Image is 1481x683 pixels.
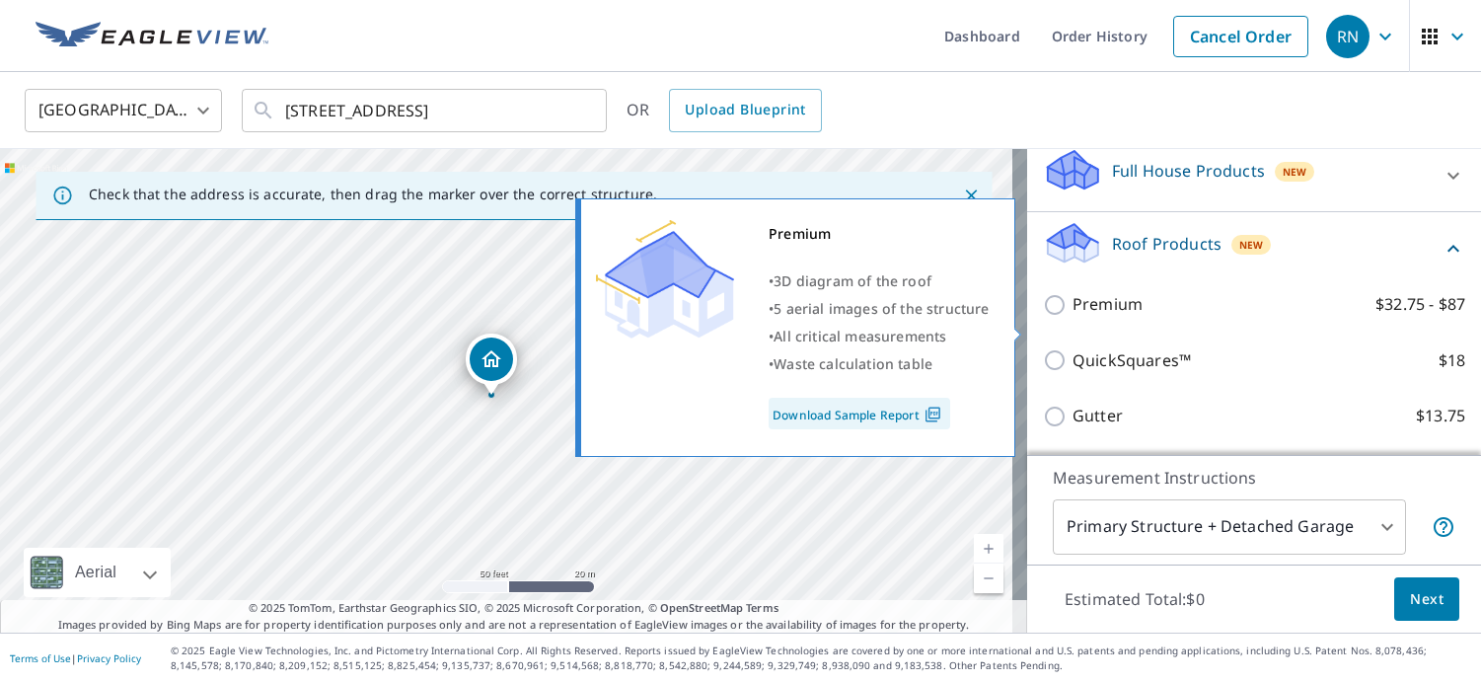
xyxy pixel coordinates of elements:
a: Terms [746,600,778,615]
div: Full House ProductsNew [1043,147,1465,203]
div: Premium [769,220,990,248]
p: | [10,652,141,664]
p: Measurement Instructions [1053,466,1455,490]
a: Current Level 19, Zoom In [974,534,1003,564]
div: Primary Structure + Detached Garage [1053,499,1406,555]
span: 5 aerial images of the structure [774,299,989,318]
span: Upload Blueprint [685,98,805,122]
a: Terms of Use [10,651,71,665]
div: RN [1326,15,1370,58]
input: Search by address or latitude-longitude [285,83,566,138]
img: Premium [596,220,734,339]
button: Close [958,183,984,208]
span: Waste calculation table [774,354,932,373]
div: Aerial [24,548,171,597]
div: [GEOGRAPHIC_DATA] [25,83,222,138]
span: 3D diagram of the roof [774,271,931,290]
p: Estimated Total: $0 [1049,577,1221,621]
p: QuickSquares™ [1073,348,1191,373]
div: OR [627,89,822,132]
div: Dropped pin, building 1, Residential property, 2881 Durango Dr Grand Junction, CO 81503 [466,334,517,395]
a: Download Sample Report [769,398,950,429]
div: • [769,323,990,350]
span: Next [1410,587,1444,612]
span: © 2025 TomTom, Earthstar Geographics SIO, © 2025 Microsoft Corporation, © [249,600,778,617]
div: Aerial [69,548,122,597]
span: All critical measurements [774,327,946,345]
a: Current Level 19, Zoom Out [974,564,1003,593]
img: Pdf Icon [920,406,946,423]
p: $32.75 - $87 [1375,292,1465,317]
p: Gutter [1073,404,1123,428]
p: Full House Products [1112,159,1265,183]
p: Roof Products [1112,232,1222,256]
p: $18 [1439,348,1465,373]
a: Privacy Policy [77,651,141,665]
p: Check that the address is accurate, then drag the marker over the correct structure. [89,186,657,203]
span: Your report will include the primary structure and a detached garage if one exists. [1432,515,1455,539]
img: EV Logo [36,22,268,51]
button: Next [1394,577,1459,622]
span: New [1239,237,1264,253]
a: Cancel Order [1173,16,1308,57]
div: Roof ProductsNew [1043,220,1465,276]
a: OpenStreetMap [660,600,743,615]
div: • [769,267,990,295]
div: • [769,350,990,378]
div: • [769,295,990,323]
p: Premium [1073,292,1143,317]
span: New [1283,164,1307,180]
a: Upload Blueprint [669,89,821,132]
p: $13.75 [1416,404,1465,428]
p: © 2025 Eagle View Technologies, Inc. and Pictometry International Corp. All Rights Reserved. Repo... [171,644,1471,673]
